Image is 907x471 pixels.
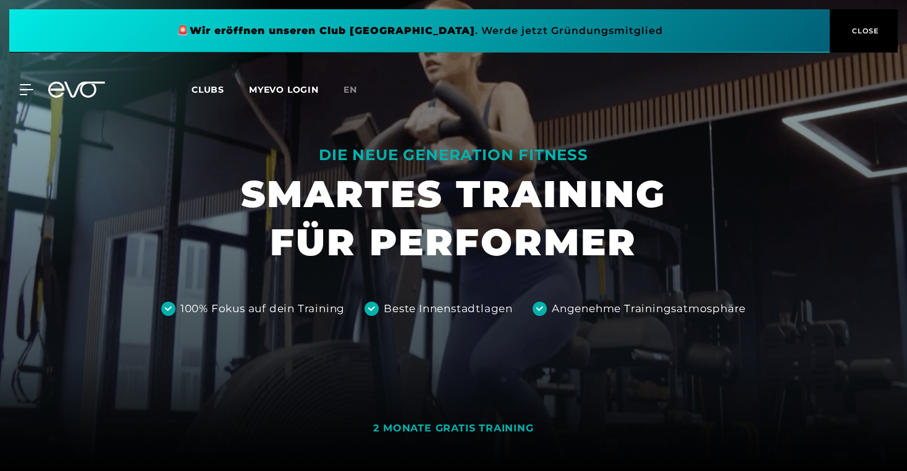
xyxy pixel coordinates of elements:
[552,301,746,317] div: Angenehme Trainingsatmosphäre
[241,170,666,266] h1: SMARTES TRAINING FÜR PERFORMER
[192,83,249,95] a: Clubs
[830,9,898,53] button: CLOSE
[249,84,319,95] a: MYEVO LOGIN
[241,145,666,165] div: DIE NEUE GENERATION FITNESS
[344,83,372,97] a: en
[344,84,357,95] span: en
[849,25,879,36] span: CLOSE
[384,301,513,317] div: Beste Innenstadtlagen
[192,84,224,95] span: Clubs
[373,422,533,435] div: 2 MONATE GRATIS TRAINING
[180,301,345,317] div: 100% Fokus auf dein Training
